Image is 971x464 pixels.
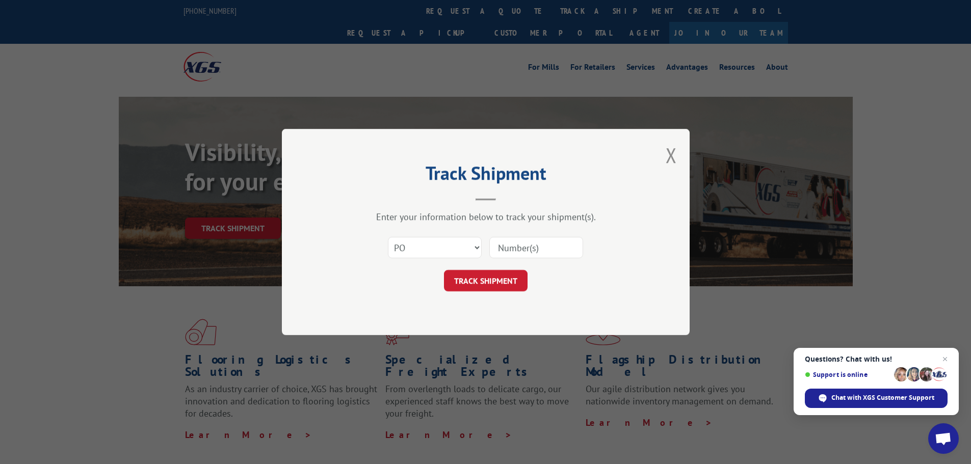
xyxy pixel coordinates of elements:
span: Close chat [939,353,951,365]
button: TRACK SHIPMENT [444,270,528,291]
h2: Track Shipment [333,166,639,185]
div: Enter your information below to track your shipment(s). [333,211,639,223]
span: Chat with XGS Customer Support [831,393,934,402]
div: Open chat [928,423,959,454]
span: Support is online [805,371,890,378]
div: Chat with XGS Customer Support [805,389,948,408]
span: Questions? Chat with us! [805,355,948,363]
input: Number(s) [489,237,583,258]
button: Close modal [666,142,677,169]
